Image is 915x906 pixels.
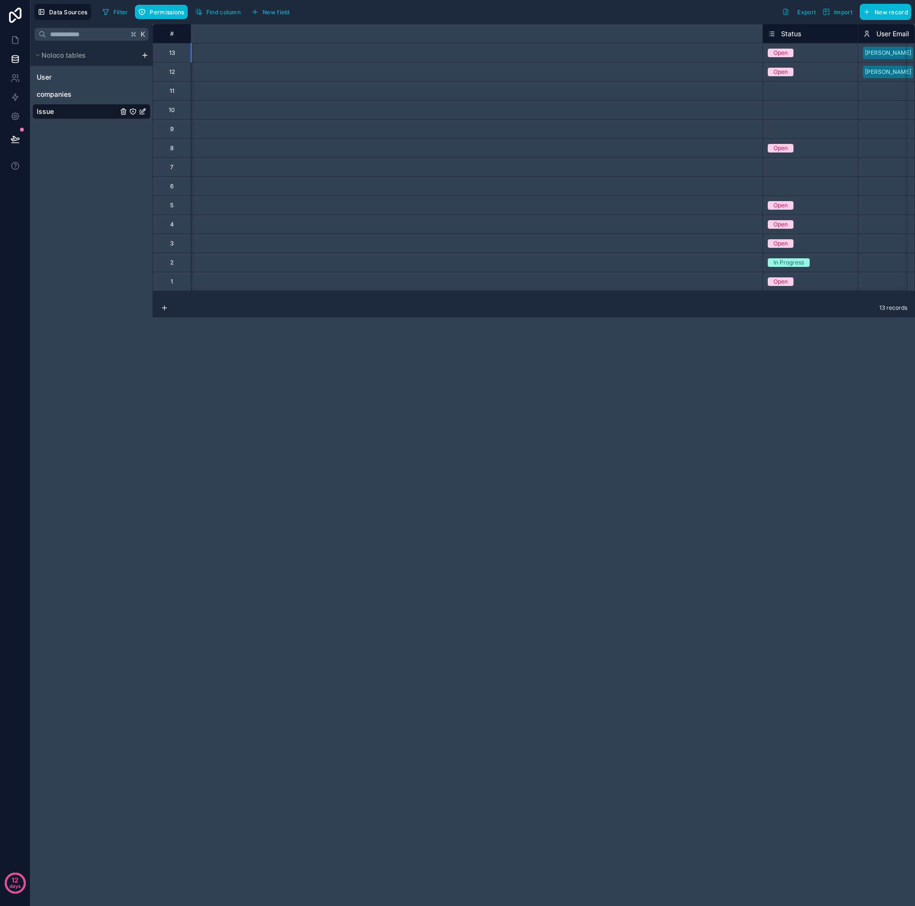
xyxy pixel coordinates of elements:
[41,51,86,60] span: Noloco tables
[248,5,293,19] button: New field
[169,68,175,76] div: 12
[834,9,853,16] span: Import
[170,183,173,190] div: 6
[819,4,856,20] button: Import
[860,4,911,20] button: New record
[773,144,788,153] div: Open
[37,107,118,116] a: Issue
[773,277,788,286] div: Open
[135,5,191,19] a: Permissions
[192,5,244,19] button: Find column
[874,9,908,16] span: New record
[170,144,173,152] div: 8
[779,4,819,20] button: Export
[37,90,118,99] a: companies
[49,9,88,16] span: Data Sources
[140,31,146,38] span: K
[876,29,909,39] span: User Email
[32,70,151,85] div: User
[865,68,911,76] div: [PERSON_NAME]
[263,9,290,16] span: New field
[797,9,816,16] span: Export
[781,29,801,39] span: Status
[170,87,174,95] div: 11
[169,106,175,114] div: 10
[206,9,241,16] span: Find column
[773,220,788,229] div: Open
[170,202,173,209] div: 5
[865,49,911,57] div: [PERSON_NAME]
[32,49,137,62] button: Noloco tables
[37,72,51,82] span: User
[856,4,911,20] a: New record
[170,125,173,133] div: 9
[879,304,907,312] span: 13 records
[171,278,173,285] div: 1
[37,90,71,99] span: companies
[170,240,173,247] div: 3
[37,107,54,116] span: Issue
[773,258,804,267] div: In Progress
[34,4,91,20] button: Data Sources
[170,259,173,266] div: 2
[99,5,132,19] button: Filter
[32,87,151,102] div: companies
[773,201,788,210] div: Open
[773,68,788,76] div: Open
[37,72,118,82] a: User
[773,49,788,57] div: Open
[169,49,175,57] div: 13
[160,30,183,37] div: #
[773,239,788,248] div: Open
[113,9,128,16] span: Filter
[150,9,184,16] span: Permissions
[170,221,174,228] div: 4
[32,104,151,119] div: Issue
[135,5,187,19] button: Permissions
[10,879,21,893] p: days
[11,875,19,885] p: 12
[170,163,173,171] div: 7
